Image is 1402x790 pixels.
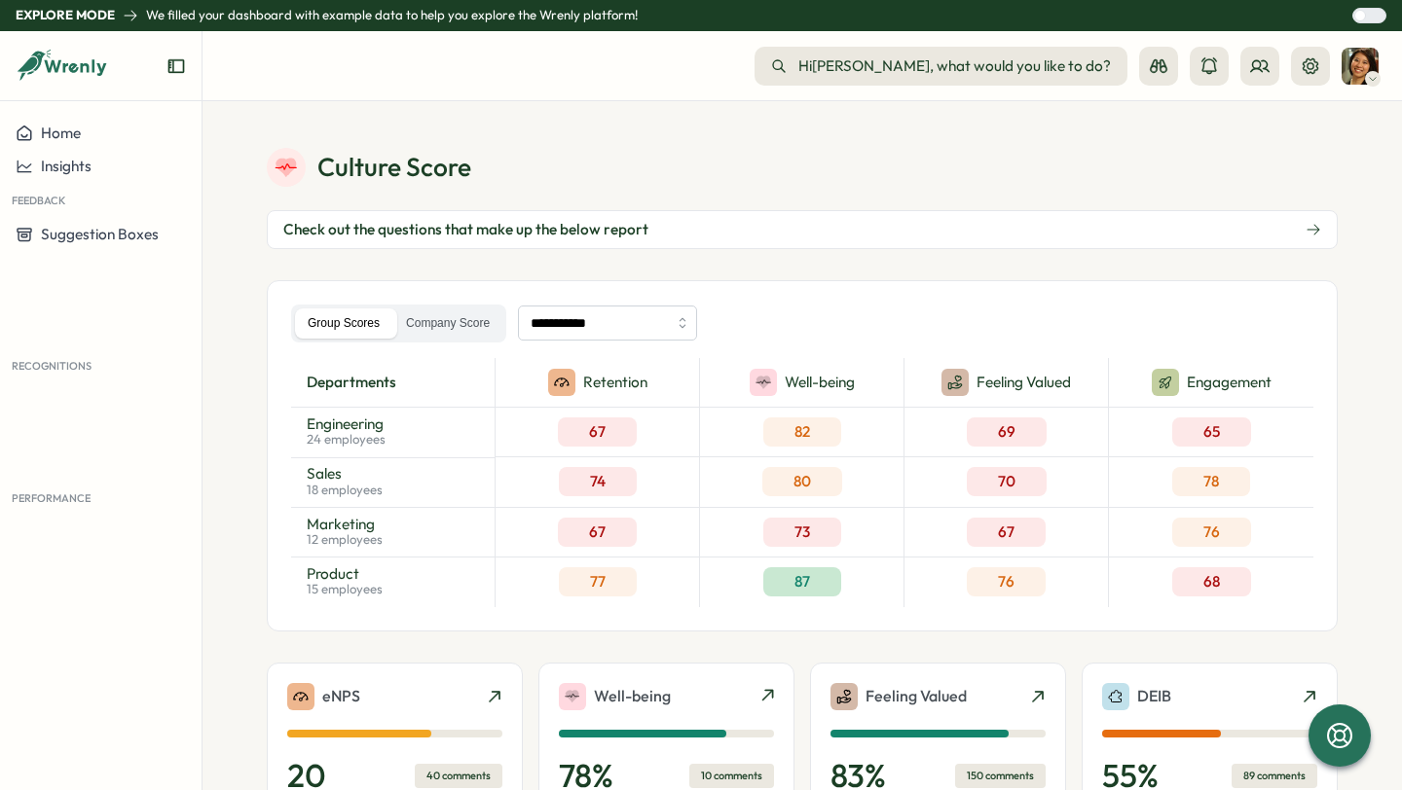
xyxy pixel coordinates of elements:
[146,7,638,24] p: We filled your dashboard with example data to help you explore the Wrenly platform!
[763,518,841,547] div: 73
[307,416,386,431] p: Engineering
[955,764,1046,788] div: 150 comments
[1172,417,1251,447] div: 65
[583,372,647,393] p: Retention
[1342,48,1379,85] img: Sarah Johnson
[307,517,383,531] p: Marketing
[16,7,115,24] p: Explore Mode
[798,55,1111,77] span: Hi [PERSON_NAME] , what would you like to do?
[977,372,1071,393] p: Feeling Valued
[283,219,648,240] span: Check out the questions that make up the below report
[1232,764,1317,788] div: 89 comments
[1187,372,1272,393] p: Engagement
[559,567,637,596] div: 77
[967,567,1046,596] div: 76
[967,417,1047,447] div: 69
[967,467,1047,496] div: 70
[307,482,383,499] p: 18 employees
[1172,518,1251,547] div: 76
[559,467,637,496] div: 74
[307,431,386,449] p: 24 employees
[594,684,671,708] p: Well-being
[785,372,855,393] p: Well-being
[558,417,637,447] div: 67
[866,684,967,708] p: Feeling Valued
[415,764,502,788] div: 40 comments
[755,47,1127,86] button: Hi[PERSON_NAME], what would you like to do?
[307,566,383,581] p: Product
[307,466,383,481] p: Sales
[41,157,92,175] span: Insights
[1172,567,1251,596] div: 68
[1137,684,1171,708] p: DEIB
[393,308,502,339] label: Company Score
[558,518,637,547] div: 67
[967,518,1046,547] div: 67
[763,567,841,596] div: 87
[322,684,360,708] p: eNPS
[317,150,471,184] p: Culture Score
[41,124,81,142] span: Home
[267,210,1338,249] button: Check out the questions that make up the below report
[763,417,841,447] div: 82
[307,581,383,598] p: 15 employees
[762,467,842,496] div: 80
[295,308,392,339] label: Group Scores
[689,764,774,788] div: 10 comments
[41,225,159,243] span: Suggestion Boxes
[166,56,186,76] button: Expand sidebar
[307,531,383,549] p: 12 employees
[291,358,495,408] div: departments
[1172,467,1250,496] div: 78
